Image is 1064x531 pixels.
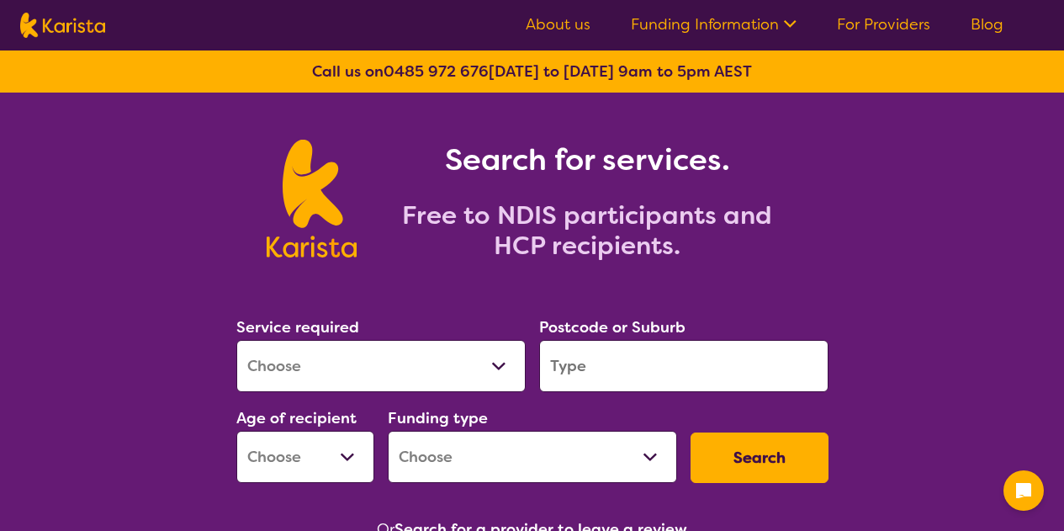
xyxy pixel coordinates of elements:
[691,433,828,483] button: Search
[377,200,797,261] h2: Free to NDIS participants and HCP recipients.
[539,340,828,392] input: Type
[539,317,686,337] label: Postcode or Suburb
[631,14,797,35] a: Funding Information
[384,61,489,82] a: 0485 972 676
[388,408,488,428] label: Funding type
[837,14,930,35] a: For Providers
[312,61,752,82] b: Call us on [DATE] to [DATE] 9am to 5pm AEST
[526,14,590,35] a: About us
[236,317,359,337] label: Service required
[971,14,1003,35] a: Blog
[236,408,357,428] label: Age of recipient
[267,140,357,258] img: Karista logo
[20,13,105,38] img: Karista logo
[377,140,797,180] h1: Search for services.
